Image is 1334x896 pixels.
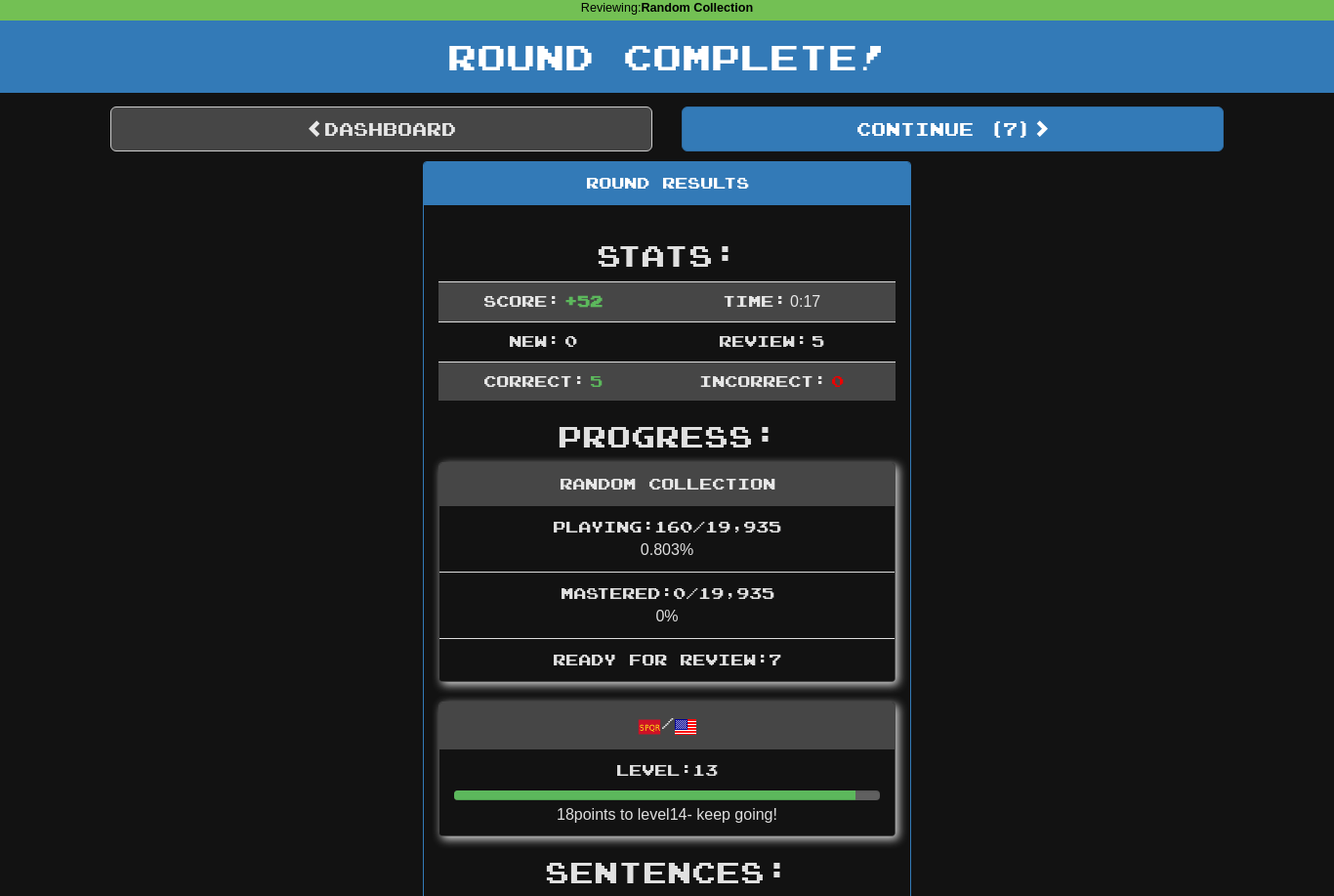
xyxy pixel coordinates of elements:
strong: Random Collection [641,1,753,15]
h2: Progress: [438,420,896,452]
span: Mastered: 0 / 19,935 [561,583,774,602]
span: Score: [483,291,560,310]
a: Dashboard [110,107,652,151]
div: Round Results [424,162,910,205]
span: + 52 [564,291,603,310]
h2: Stats: [438,239,896,272]
div: / [439,703,895,748]
h1: Round Complete! [7,37,1327,76]
span: Review: [719,331,808,350]
span: 0 [564,331,577,350]
span: 0 [831,371,844,390]
li: 0.803% [439,506,895,573]
span: 5 [812,331,824,350]
span: Incorrect: [699,371,826,390]
h2: Sentences: [438,856,896,888]
button: Continue (7) [682,107,1224,151]
li: 0% [439,572,895,639]
span: Ready for Review: 7 [553,650,781,668]
span: New: [509,331,560,350]
span: 5 [590,371,603,390]
span: Playing: 160 / 19,935 [553,517,781,535]
span: Level: 13 [616,760,718,779]
span: Correct: [483,371,585,390]
span: Time: [723,291,786,310]
div: Random Collection [439,463,895,506]
span: 0 : 17 [790,293,820,310]
li: 18 points to level 14 - keep going! [439,749,895,836]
